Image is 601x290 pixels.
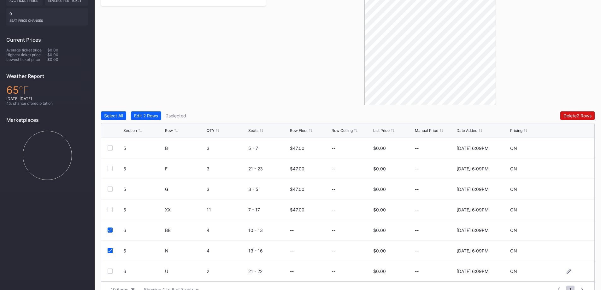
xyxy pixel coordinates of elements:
div: -- [415,228,455,233]
div: ON [510,248,517,253]
div: Row Ceiling [332,128,353,133]
div: $0.00 [47,48,88,52]
div: Date Added [457,128,477,133]
div: $0.00 [373,145,386,151]
div: -- [332,269,335,274]
div: $47.00 [290,207,304,212]
div: 5 - 7 [248,145,288,151]
div: -- [415,145,455,151]
div: $47.00 [290,166,304,171]
div: Weather Report [6,73,88,79]
div: ON [510,269,517,274]
div: 21 - 23 [248,166,288,171]
div: Current Prices [6,37,88,43]
div: 2 selected [166,113,186,118]
div: -- [415,269,455,274]
div: 4 % chance of precipitation [6,101,88,106]
div: [DATE] 6:09PM [457,166,488,171]
div: U [165,269,205,274]
div: 21 - 22 [248,269,288,274]
div: Lowest ticket price [6,57,47,62]
div: 6 [123,228,163,233]
div: ON [510,166,517,171]
div: -- [332,186,335,192]
div: 11 [207,207,247,212]
div: -- [332,145,335,151]
div: $0.00 [373,186,386,192]
div: Section [123,128,137,133]
div: 3 [207,166,247,171]
div: [DATE] 6:09PM [457,269,488,274]
div: $0.00 [373,207,386,212]
div: XX [165,207,205,212]
button: Edit 2 Rows [131,111,161,120]
div: 3 [207,186,247,192]
div: B [165,145,205,151]
div: 65 [6,84,88,96]
div: [DATE] 6:09PM [457,228,488,233]
div: Pricing [510,128,522,133]
div: 3 - 5 [248,186,288,192]
div: $0.00 [373,166,386,171]
div: 10 - 13 [248,228,288,233]
div: 7 - 17 [248,207,288,212]
div: -- [332,166,335,171]
div: Seats [248,128,258,133]
div: Manual Price [415,128,438,133]
div: [DATE] 6:09PM [457,145,488,151]
div: -- [332,248,335,253]
div: N [165,248,205,253]
div: 2 [207,269,247,274]
div: $0.00 [373,228,386,233]
div: Highest ticket price [6,52,47,57]
div: -- [290,269,294,274]
div: -- [415,248,455,253]
div: Marketplaces [6,117,88,123]
div: 0 [6,8,88,26]
div: 5 [123,207,163,212]
div: 3 [207,145,247,151]
div: $0.00 [47,52,88,57]
div: G [165,186,205,192]
div: 6 [123,248,163,253]
div: -- [415,166,455,171]
div: [DATE] 6:09PM [457,248,488,253]
div: -- [332,228,335,233]
div: $0.00 [373,269,386,274]
div: $0.00 [47,57,88,62]
button: Select All [101,111,126,120]
div: ON [510,145,517,151]
div: $47.00 [290,145,304,151]
div: -- [290,228,294,233]
div: QTY [207,128,215,133]
div: Edit 2 Rows [134,113,158,118]
div: Row Floor [290,128,308,133]
div: -- [332,207,335,212]
div: 4 [207,248,247,253]
div: 13 - 16 [248,248,288,253]
div: Delete 2 Rows [563,113,592,118]
div: F [165,166,205,171]
div: -- [415,186,455,192]
div: $47.00 [290,186,304,192]
div: Select All [104,113,123,118]
div: -- [415,207,455,212]
div: 5 [123,186,163,192]
div: $0.00 [373,248,386,253]
div: ON [510,228,517,233]
button: Delete2 Rows [560,111,595,120]
div: Row [165,128,173,133]
div: [DATE] 6:09PM [457,186,488,192]
div: BB [165,228,205,233]
div: -- [290,248,294,253]
div: 6 [123,269,163,274]
div: 4 [207,228,247,233]
span: ℉ [19,84,29,96]
div: ON [510,207,517,212]
div: [DATE] 6:09PM [457,207,488,212]
svg: Chart title [6,128,88,183]
div: ON [510,186,517,192]
div: seat price changes [9,16,85,22]
div: [DATE] [DATE] [6,96,88,101]
div: 5 [123,166,163,171]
